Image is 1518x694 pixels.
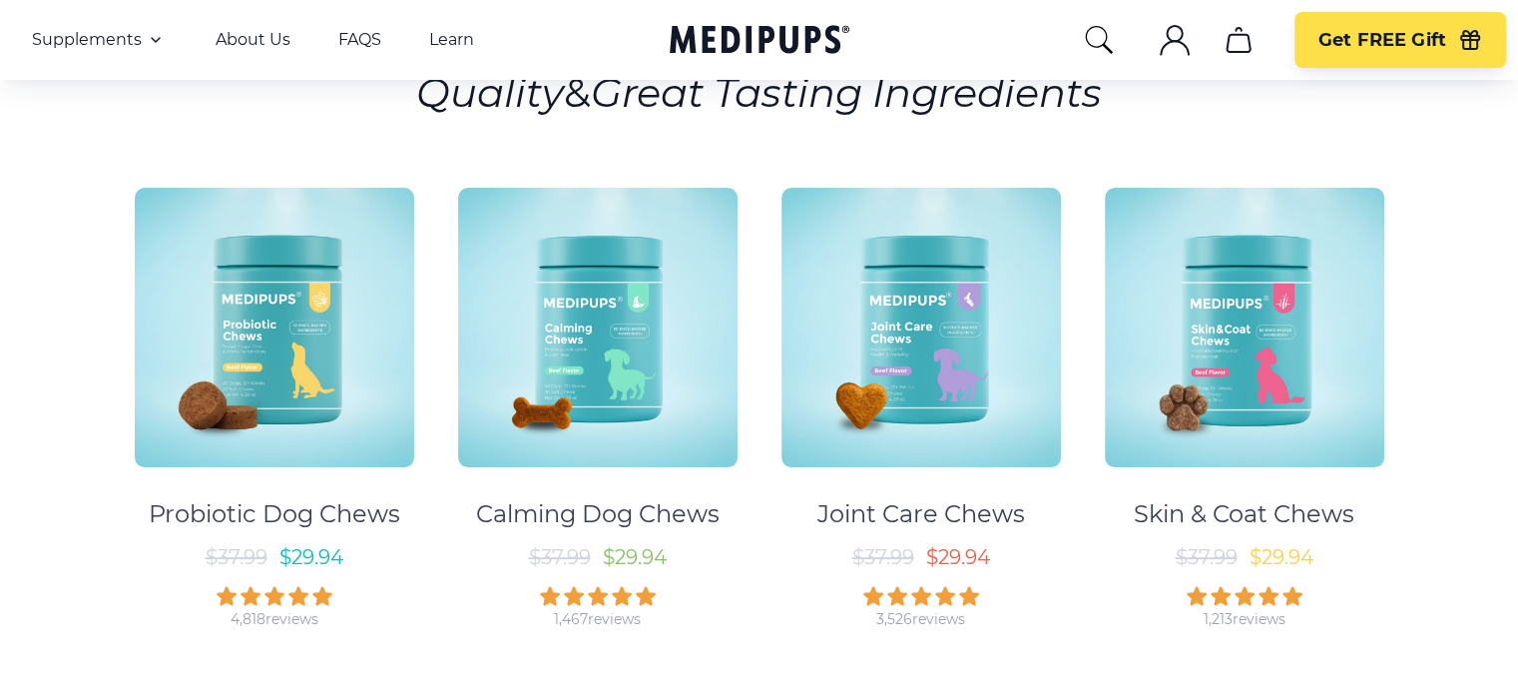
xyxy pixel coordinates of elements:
[768,170,1074,629] a: Joint Care Chews - MedipupsJoint Care Chews$37.99$29.943,526reviews
[529,545,591,569] span: $ 37.99
[603,545,667,569] span: $ 29.94
[1318,29,1446,52] span: Get FREE Gift
[1151,16,1199,64] button: account
[338,30,381,50] a: FAQS
[1092,170,1397,629] a: Skin & Coat Chews - MedipupsSkin & Coat Chews$37.99$29.941,213reviews
[231,610,318,629] div: 4,818 reviews
[1176,545,1238,569] span: $ 37.99
[876,610,965,629] div: 3,526 reviews
[122,170,427,629] a: Probiotic Dog Chews - MedipupsProbiotic Dog Chews$37.99$29.944,818reviews
[554,610,641,629] div: 1,467 reviews
[1294,12,1506,68] button: Get FREE Gift
[1134,499,1354,529] div: Skin & Coat Chews
[670,21,849,62] a: Medipups
[1204,610,1285,629] div: 1,213 reviews
[852,545,914,569] span: $ 37.99
[591,68,1102,117] i: Great Tasting Ingredients
[32,30,142,50] span: Supplements
[135,188,414,467] img: Probiotic Dog Chews - Medipups
[206,545,267,569] span: $ 37.99
[445,170,751,629] a: Calming Dog Chews - MedipupsCalming Dog Chews$37.99$29.941,467reviews
[458,188,738,467] img: Calming Dog Chews - Medipups
[1105,188,1384,467] img: Skin & Coat Chews - Medipups
[1215,16,1263,64] button: cart
[429,30,474,50] a: Learn
[32,28,168,52] button: Supplements
[216,30,290,50] a: About Us
[926,545,990,569] span: $ 29.94
[781,188,1061,467] img: Joint Care Chews - Medipups
[817,499,1025,529] div: Joint Care Chews
[149,499,400,529] div: Probiotic Dog Chews
[476,499,720,529] div: Calming Dog Chews
[1083,24,1115,56] button: search
[279,545,343,569] span: $ 29.94
[1250,545,1313,569] span: $ 29.94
